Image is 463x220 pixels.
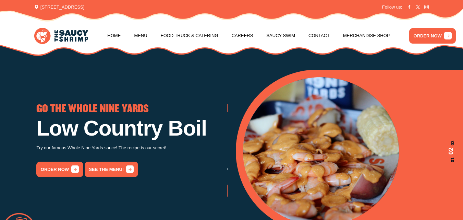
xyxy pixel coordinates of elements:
[409,28,456,44] a: ORDER NOW
[36,104,227,177] div: 2 / 3
[36,104,149,114] span: GO THE WHOLE NINE YARDS
[447,157,456,162] span: 01
[227,118,417,161] h1: Sizzling Savory Seafood
[227,183,273,198] a: order now
[447,140,456,145] span: 03
[343,23,390,49] a: Merchandise Shop
[36,144,227,152] p: Try our famous Whole Nine Yards sauce! The recipe is our secret!
[232,23,253,49] a: Careers
[34,28,88,44] img: logo
[34,4,84,11] span: [STREET_ADDRESS]
[266,23,295,49] a: Saucy Swim
[161,23,218,49] a: Food Truck & Catering
[85,162,138,177] a: See the menu!
[227,165,417,173] p: Come and try a taste of Statesboro's oldest Low Country Boil restaurant!
[308,23,330,49] a: Contact
[36,118,227,139] h1: Low Country Boil
[227,104,308,114] span: LOW COUNTRY BOIL
[227,104,417,198] div: 3 / 3
[36,162,83,177] a: order now
[382,4,402,11] span: Follow us:
[107,23,121,49] a: Home
[134,23,147,49] a: Menu
[447,148,456,155] span: 02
